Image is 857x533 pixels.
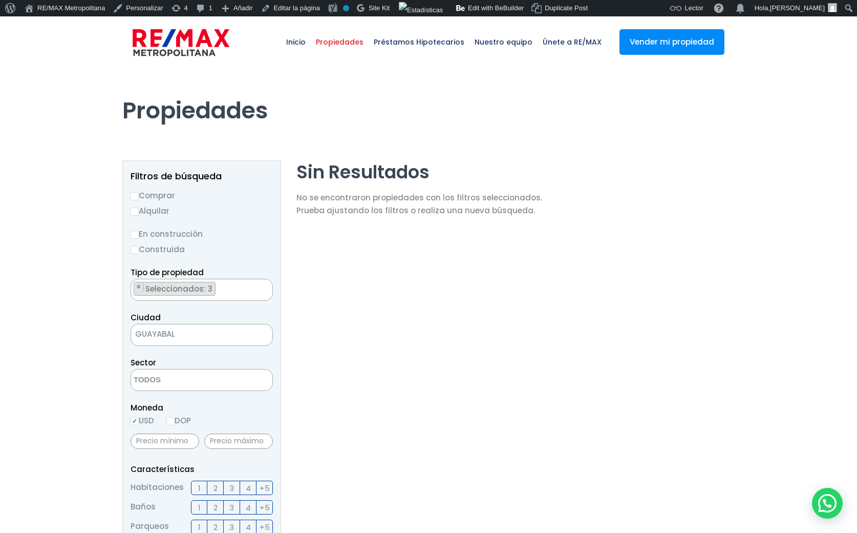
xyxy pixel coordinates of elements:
span: 1 [198,482,201,495]
label: Comprar [131,189,273,202]
span: Moneda [131,401,273,414]
button: Remove item [134,282,144,292]
li: CASA [134,282,216,296]
img: remax-metropolitana-logo [133,27,229,58]
span: +5 [260,482,270,495]
span: Propiedades [311,27,369,57]
span: Habitaciones [131,481,184,495]
span: × [136,282,141,292]
span: 3 [229,482,234,495]
a: Propiedades [311,16,369,68]
a: Únete a RE/MAX [538,16,607,68]
div: No indexar [343,5,349,11]
img: Visitas de 48 horas. Haz clic para ver más estadísticas del sitio. [399,2,443,18]
p: No se encontraron propiedades con los filtros seleccionados. Prueba ajustando los filtros o reali... [296,191,542,217]
span: 4 [246,482,251,495]
label: USD [131,414,154,427]
button: Remove all items [247,327,262,343]
span: GUAYABAL [131,324,273,346]
span: × [262,282,267,292]
input: DOP [166,417,175,425]
span: Seleccionados: 3 [144,283,215,294]
span: × [257,331,262,340]
span: Únete a RE/MAX [538,27,607,57]
a: Nuestro equipo [469,16,538,68]
input: Precio mínimo [131,434,199,449]
span: Tipo de propiedad [131,267,204,278]
h1: Propiedades [122,68,735,125]
span: Sector [131,357,156,368]
h2: Sin Resultados [296,160,542,183]
span: 2 [213,501,218,514]
input: Precio máximo [204,434,273,449]
label: En construcción [131,228,273,240]
button: Remove all items [261,282,267,292]
span: GUAYABAL [131,327,247,341]
span: Baños [131,500,156,515]
a: RE/MAX Metropolitana [133,16,229,68]
a: Inicio [281,16,311,68]
span: Ciudad [131,312,161,323]
input: Alquilar [131,208,139,216]
input: En construcción [131,231,139,239]
span: 3 [229,501,234,514]
label: DOP [166,414,191,427]
h2: Filtros de búsqueda [131,171,273,181]
span: +5 [260,501,270,514]
span: Nuestro equipo [469,27,538,57]
span: 1 [198,501,201,514]
label: Construida [131,243,273,256]
p: Características [131,463,273,476]
input: Construida [131,246,139,254]
span: 4 [246,501,251,514]
span: [PERSON_NAME] [770,4,825,12]
label: Alquilar [131,204,273,217]
span: Inicio [281,27,311,57]
span: Préstamos Hipotecarios [369,27,469,57]
input: USD [131,417,139,425]
a: Vender mi propiedad [619,29,724,55]
span: 2 [213,482,218,495]
span: Site Kit [369,4,390,12]
textarea: Search [131,370,230,392]
a: Préstamos Hipotecarios [369,16,469,68]
input: Comprar [131,192,139,200]
textarea: Search [131,279,137,301]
